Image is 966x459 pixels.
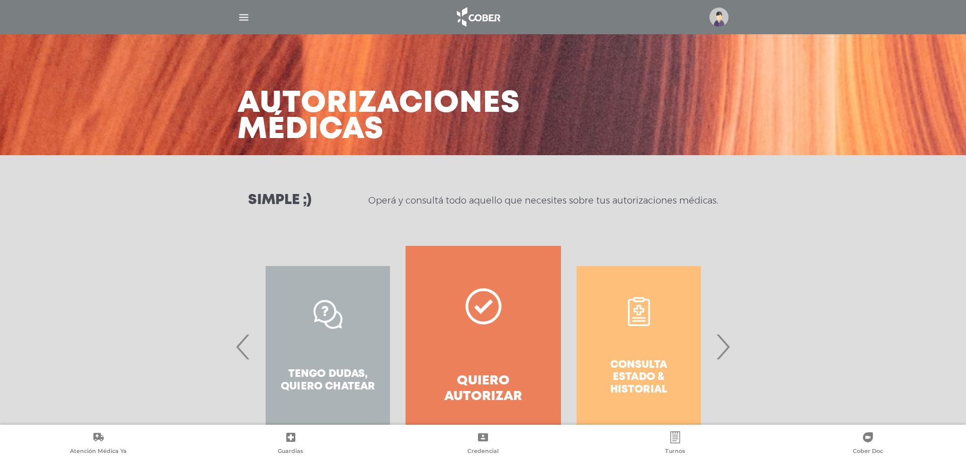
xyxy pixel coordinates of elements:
[387,431,579,457] a: Credencial
[233,319,253,374] span: Previous
[368,194,718,207] p: Operá y consultá todo aquello que necesites sobre tus autorizaciones médicas.
[406,246,561,447] a: Quiero autorizar
[278,447,303,456] span: Guardias
[194,431,386,457] a: Guardias
[70,447,127,456] span: Atención Médica Ya
[665,447,685,456] span: Turnos
[772,431,964,457] a: Cober Doc
[467,447,499,456] span: Credencial
[248,193,311,208] h3: Simple ;)
[237,11,250,24] img: Cober_menu-lines-white.svg
[424,373,543,405] h4: Quiero autorizar
[2,431,194,457] a: Atención Médica Ya
[713,319,733,374] span: Next
[451,5,504,29] img: logo_cober_home-white.png
[853,447,883,456] span: Cober Doc
[579,431,771,457] a: Turnos
[237,91,520,143] h3: Autorizaciones médicas
[709,8,729,27] img: profile-placeholder.svg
